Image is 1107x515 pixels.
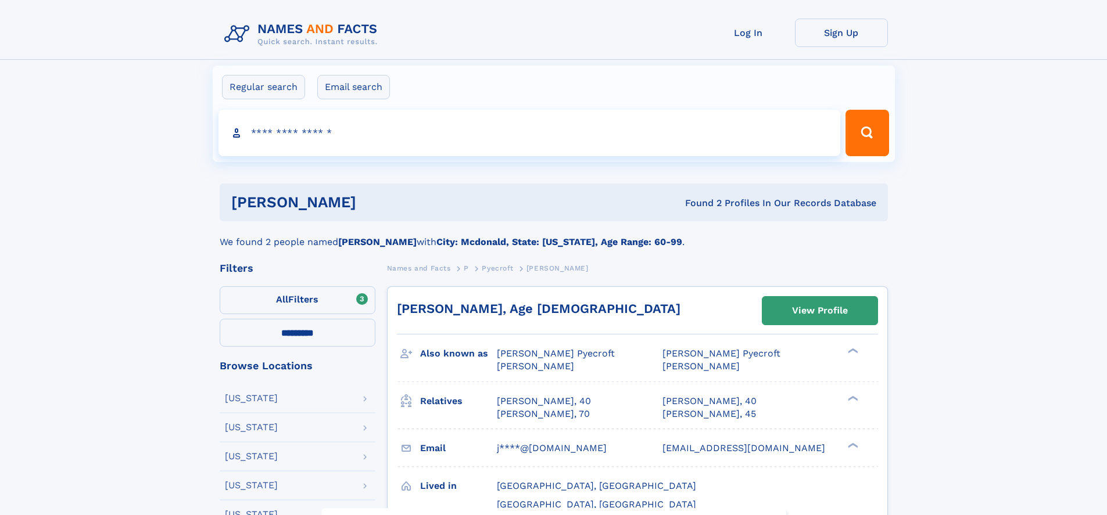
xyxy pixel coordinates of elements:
[845,347,859,355] div: ❯
[225,481,278,490] div: [US_STATE]
[276,294,288,305] span: All
[338,236,417,247] b: [PERSON_NAME]
[420,391,497,411] h3: Relatives
[521,197,876,210] div: Found 2 Profiles In Our Records Database
[497,361,574,372] span: [PERSON_NAME]
[420,476,497,496] h3: Lived in
[845,394,859,402] div: ❯
[225,394,278,403] div: [US_STATE]
[397,301,680,316] a: [PERSON_NAME], Age [DEMOGRAPHIC_DATA]
[497,480,696,491] span: [GEOGRAPHIC_DATA], [GEOGRAPHIC_DATA]
[845,441,859,449] div: ❯
[702,19,795,47] a: Log In
[220,19,387,50] img: Logo Names and Facts
[222,75,305,99] label: Regular search
[482,261,513,275] a: Pyecroft
[420,344,497,363] h3: Also known as
[225,452,278,461] div: [US_STATE]
[526,264,589,272] span: [PERSON_NAME]
[497,408,590,420] a: [PERSON_NAME], 70
[497,499,696,510] span: [GEOGRAPHIC_DATA], [GEOGRAPHIC_DATA]
[497,348,615,359] span: [PERSON_NAME] Pyecroft
[220,221,888,249] div: We found 2 people named with .
[220,286,375,314] label: Filters
[387,261,451,275] a: Names and Facts
[436,236,682,247] b: City: Mcdonald, State: [US_STATE], Age Range: 60-99
[218,110,841,156] input: search input
[482,264,513,272] span: Pyecroft
[792,297,848,324] div: View Profile
[662,361,740,372] span: [PERSON_NAME]
[220,361,375,371] div: Browse Locations
[762,297,877,325] a: View Profile
[662,408,756,420] a: [PERSON_NAME], 45
[220,263,375,273] div: Filters
[497,395,591,408] a: [PERSON_NAME], 40
[420,438,497,458] h3: Email
[225,423,278,432] div: [US_STATE]
[231,195,521,210] h1: [PERSON_NAME]
[317,75,390,99] label: Email search
[464,264,469,272] span: P
[662,442,825,453] span: [EMAIL_ADDRESS][DOMAIN_NAME]
[846,110,889,156] button: Search Button
[662,348,780,359] span: [PERSON_NAME] Pyecroft
[464,261,469,275] a: P
[795,19,888,47] a: Sign Up
[662,395,757,408] a: [PERSON_NAME], 40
